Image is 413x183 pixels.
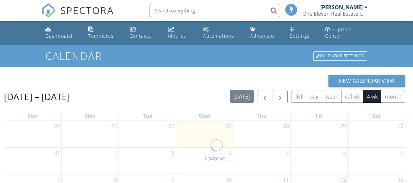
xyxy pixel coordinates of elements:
td: Go to August 31, 2025 [4,148,61,174]
td: Go to September 6, 2025 [348,148,405,174]
td: Go to August 29, 2025 [290,121,347,148]
a: Go to September 1, 2025 [113,148,119,158]
a: Go to September 2, 2025 [170,148,176,158]
a: Go to September 3, 2025 [228,148,233,158]
a: Go to August 29, 2025 [339,121,347,131]
div: Automations [203,33,234,39]
button: day [306,90,322,103]
td: Go to August 27, 2025 [176,121,233,148]
h2: [DATE] – [DATE] [4,90,70,103]
td: Go to August 26, 2025 [119,121,176,148]
h1: Calendar [45,50,367,62]
a: Go to August 25, 2025 [110,121,119,131]
button: week [322,90,342,103]
div: Contacts [130,33,151,39]
div: [PERSON_NAME] [320,4,363,10]
a: Advanced [247,24,282,42]
td: Go to August 25, 2025 [61,121,119,148]
div: Advanced [250,33,274,39]
button: Next [273,90,288,103]
button: [DATE] [230,90,254,103]
img: The Best Home Inspection Software - Spectora [41,3,56,18]
a: Wednesday [198,111,211,120]
button: cal wk [342,90,364,103]
a: Monday [83,111,97,120]
a: Go to August 30, 2025 [396,121,405,131]
td: Go to September 2, 2025 [119,148,176,174]
div: Metrics [168,33,186,39]
td: Go to September 1, 2025 [61,148,119,174]
a: Settings [287,24,317,42]
a: Automations (Basic) [200,24,242,42]
div: One Eleven Real Estate Inspections [302,10,368,17]
td: Go to September 3, 2025 [176,148,233,174]
a: Go to August 31, 2025 [53,148,61,158]
div: LOADING... [205,155,229,162]
a: Go to September 6, 2025 [399,148,405,158]
a: Friday [314,111,324,120]
input: Search everything... [150,4,280,17]
a: Go to September 4, 2025 [285,148,290,158]
button: Previous [258,90,273,103]
a: Go to August 28, 2025 [282,121,290,131]
td: Go to September 4, 2025 [233,148,290,174]
a: Thursday [255,111,268,120]
a: Dashboard [43,24,81,42]
td: Go to August 28, 2025 [233,121,290,148]
button: month [381,90,405,103]
a: Templates [86,24,122,42]
span: SPECTORA [60,3,114,17]
a: Go to August 27, 2025 [225,121,233,131]
td: Go to August 24, 2025 [4,121,61,148]
button: 4 wk [363,90,381,103]
td: Go to August 30, 2025 [348,121,405,148]
div: Calendar Settings [313,51,367,61]
a: Go to August 24, 2025 [53,121,61,131]
button: list [292,90,306,103]
div: Settings [290,33,310,39]
a: Contacts [127,24,160,42]
button: New Calendar View [328,75,405,87]
a: Sunday [26,111,39,120]
a: Saturday [371,111,382,120]
a: Tuesday [141,111,153,120]
div: Support Center [325,26,352,39]
a: Calendar Settings [313,51,368,61]
a: SPECTORA [41,9,114,23]
div: Templates [88,33,114,39]
a: Support Center [323,24,370,42]
a: Go to August 26, 2025 [167,121,176,131]
a: Metrics [166,24,195,42]
div: Dashboard [45,33,72,39]
td: Go to September 5, 2025 [290,148,347,174]
a: Go to September 5, 2025 [342,148,347,158]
